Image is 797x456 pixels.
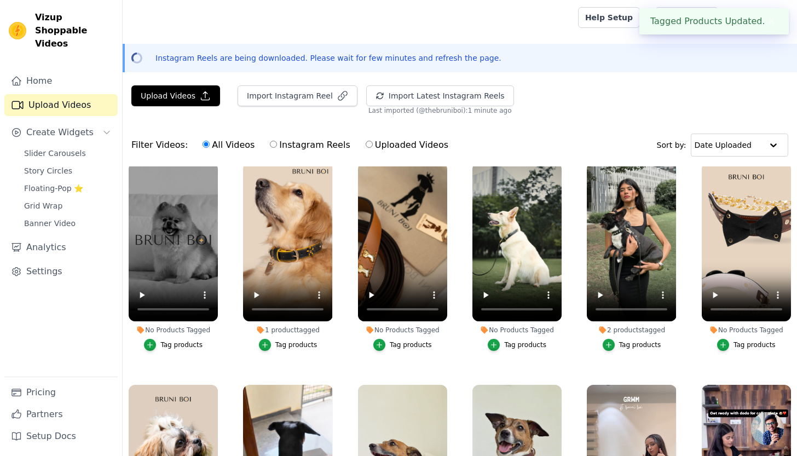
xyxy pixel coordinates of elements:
a: Banner Video [18,216,118,231]
img: Vizup [9,22,26,39]
div: Tag products [275,340,317,349]
p: Bruni Boi [744,8,788,27]
div: Tag products [734,340,776,349]
a: Book Demo [655,7,718,28]
button: B Bruni Boi [727,8,788,27]
input: All Videos [203,141,210,148]
a: Setup Docs [4,425,118,447]
p: Instagram Reels are being downloaded. Please wait for few minutes and refresh the page. [155,53,501,64]
div: Tag products [390,340,432,349]
button: Tag products [373,339,432,351]
a: Partners [4,403,118,425]
button: Tag products [717,339,776,351]
a: Slider Carousels [18,146,118,161]
a: Grid Wrap [18,198,118,213]
button: Create Widgets [4,122,118,143]
a: Home [4,70,118,92]
button: Import Instagram Reel [238,85,357,106]
label: All Videos [202,138,255,152]
div: Open chat [751,412,784,445]
span: Vizup Shoppable Videos [35,11,113,50]
div: No Products Tagged [472,326,562,334]
a: Help Setup [578,7,640,28]
div: Tag products [504,340,546,349]
div: Tagged Products Updated. [639,8,789,34]
div: Sort by: [657,134,789,157]
span: Slider Carousels [24,148,86,159]
button: Import Latest Instagram Reels [366,85,514,106]
span: Grid Wrap [24,200,62,211]
input: Uploaded Videos [366,141,373,148]
label: Instagram Reels [269,138,350,152]
div: 1 product tagged [243,326,332,334]
span: Create Widgets [26,126,94,139]
div: 2 products tagged [587,326,676,334]
a: Story Circles [18,163,118,178]
button: Tag products [144,339,203,351]
label: Uploaded Videos [365,138,449,152]
button: Tag products [259,339,317,351]
a: Pricing [4,382,118,403]
span: Last imported (@ thebruniboi ): 1 minute ago [368,106,512,115]
input: Instagram Reels [270,141,277,148]
a: Settings [4,261,118,282]
div: Tag products [160,340,203,349]
button: Upload Videos [131,85,220,106]
button: Tag products [488,339,546,351]
div: No Products Tagged [702,326,791,334]
a: Floating-Pop ⭐ [18,181,118,196]
span: Floating-Pop ⭐ [24,183,83,194]
div: No Products Tagged [129,326,218,334]
a: Upload Videos [4,94,118,116]
a: Analytics [4,236,118,258]
div: Filter Videos: [131,132,454,158]
div: No Products Tagged [358,326,447,334]
button: Close [765,15,778,28]
span: Banner Video [24,218,76,229]
div: Tag products [619,340,661,349]
span: Story Circles [24,165,72,176]
button: Tag products [603,339,661,351]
